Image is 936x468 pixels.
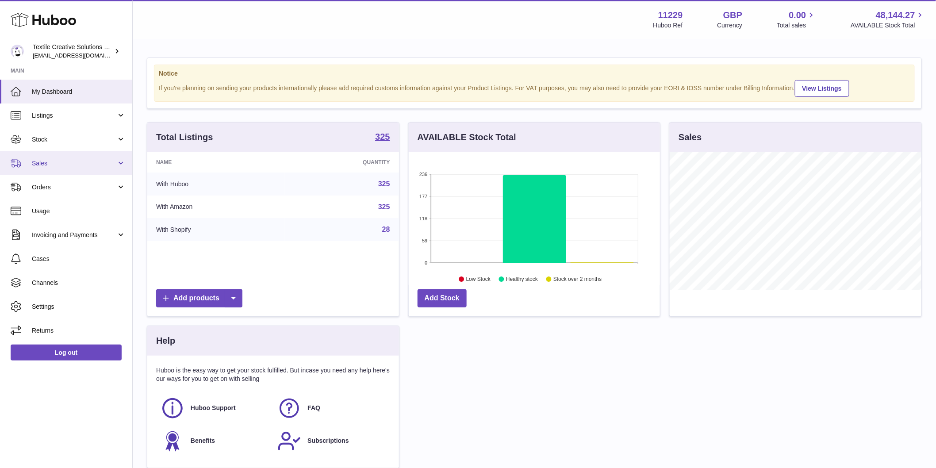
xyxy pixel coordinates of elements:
[876,9,915,21] span: 48,144.27
[307,404,320,412] span: FAQ
[422,238,427,243] text: 59
[378,203,390,211] a: 325
[277,396,385,420] a: FAQ
[658,9,683,21] strong: 11229
[851,9,925,30] a: 48,144.27 AVAILABLE Stock Total
[32,88,126,96] span: My Dashboard
[382,226,390,233] a: 28
[159,69,910,78] strong: Notice
[32,207,126,215] span: Usage
[375,132,390,143] a: 325
[147,152,285,173] th: Name
[147,173,285,196] td: With Huboo
[161,396,269,420] a: Huboo Support
[161,429,269,453] a: Benefits
[156,289,242,307] a: Add products
[277,429,385,453] a: Subscriptions
[777,9,816,30] a: 0.00 Total sales
[32,135,116,144] span: Stock
[777,21,816,30] span: Total sales
[33,52,130,59] span: [EMAIL_ADDRESS][DOMAIN_NAME]
[147,196,285,219] td: With Amazon
[307,437,349,445] span: Subscriptions
[679,131,702,143] h3: Sales
[653,21,683,30] div: Huboo Ref
[419,172,427,177] text: 236
[717,21,743,30] div: Currency
[32,279,126,287] span: Channels
[32,111,116,120] span: Listings
[32,183,116,192] span: Orders
[11,345,122,361] a: Log out
[11,45,24,58] img: sales@textilecreativesolutions.co.uk
[466,276,491,283] text: Low Stock
[33,43,112,60] div: Textile Creative Solutions Limited
[191,404,236,412] span: Huboo Support
[723,9,742,21] strong: GBP
[378,180,390,188] a: 325
[851,21,925,30] span: AVAILABLE Stock Total
[159,79,910,97] div: If you're planning on sending your products internationally please add required customs informati...
[32,231,116,239] span: Invoicing and Payments
[32,255,126,263] span: Cases
[32,159,116,168] span: Sales
[191,437,215,445] span: Benefits
[32,326,126,335] span: Returns
[32,303,126,311] span: Settings
[418,289,467,307] a: Add Stock
[156,366,390,383] p: Huboo is the easy way to get your stock fulfilled. But incase you need any help here's our ways f...
[156,335,175,347] h3: Help
[375,132,390,141] strong: 325
[419,194,427,199] text: 177
[506,276,538,283] text: Healthy stock
[553,276,602,283] text: Stock over 2 months
[795,80,849,97] a: View Listings
[789,9,806,21] span: 0.00
[419,216,427,221] text: 118
[156,131,213,143] h3: Total Listings
[418,131,516,143] h3: AVAILABLE Stock Total
[147,218,285,241] td: With Shopify
[285,152,399,173] th: Quantity
[425,260,427,265] text: 0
